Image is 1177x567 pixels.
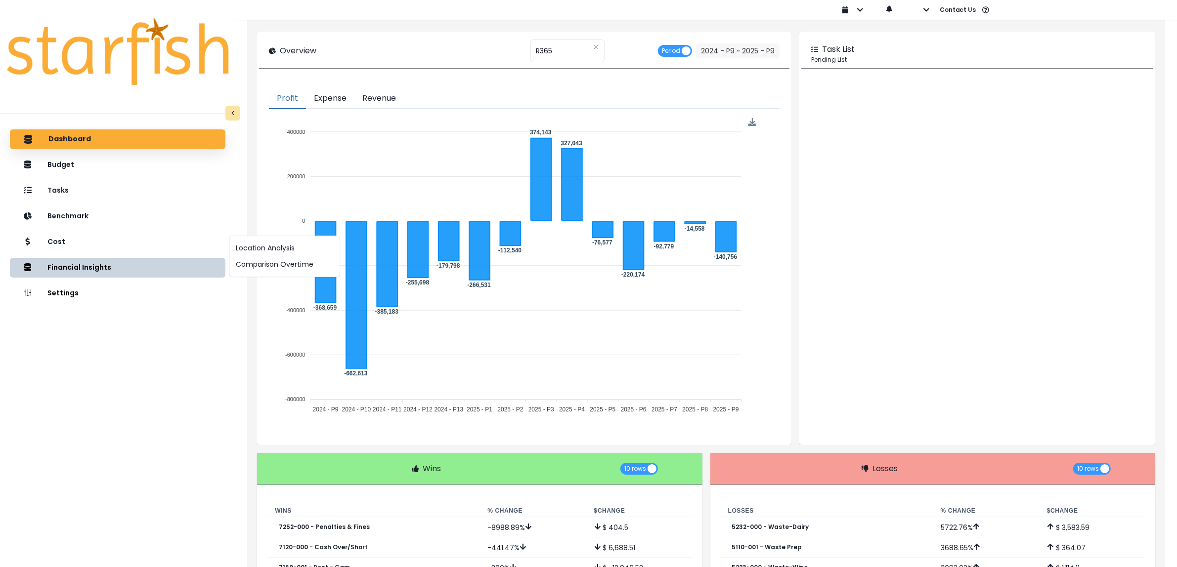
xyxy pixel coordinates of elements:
td: -441.47 % [480,537,586,558]
img: Download Profit [748,118,757,126]
div: Menu [748,118,757,126]
tspan: -600000 [285,352,305,358]
button: Comparison Overtime [230,256,340,273]
tspan: 2025 - P3 [528,406,554,413]
th: Losses [720,505,933,517]
tspan: 2025 - P8 [683,406,708,413]
span: 10 rows [624,463,646,475]
p: 7252-000 - Penalties & Fines [279,524,370,530]
tspan: 400000 [287,129,305,135]
td: 5722.76 % [933,517,1039,537]
tspan: 2024 - P10 [342,406,371,413]
button: Settings [10,283,225,303]
tspan: 2024 - P12 [404,406,433,413]
tspan: 0 [303,218,305,224]
span: 10 rows [1077,463,1099,475]
p: Dashboard [48,135,91,144]
td: $ 6,688.51 [586,537,693,558]
p: Losses [872,463,898,475]
tspan: 2025 - P7 [652,406,678,413]
p: 5110-001 - Waste Prep [732,544,802,551]
p: Benchmark [47,212,88,220]
tspan: 200000 [287,173,305,179]
th: $ Change [1039,505,1145,517]
td: $ 3,583.59 [1039,517,1145,537]
tspan: -800000 [285,397,305,403]
p: Overview [280,45,316,57]
th: Wins [267,505,480,517]
th: $ Change [586,505,693,517]
tspan: 2025 - P1 [467,406,493,413]
tspan: 2025 - P6 [621,406,647,413]
p: Budget [47,161,74,169]
td: 3688.65 % [933,537,1039,558]
tspan: 2024 - P11 [373,406,402,413]
p: 5232-000 - Waste-Dairy [732,524,809,530]
button: Profit [269,88,306,109]
button: Location Analysis [230,240,340,256]
svg: close [593,44,599,50]
span: R365 [536,40,552,61]
p: Tasks [47,186,69,195]
td: $ 404.5 [586,517,693,537]
th: % Change [933,505,1039,517]
button: Financial Insights [10,258,225,278]
tspan: 2024 - P9 [313,406,339,413]
button: Expense [306,88,354,109]
button: Dashboard [10,129,225,149]
tspan: -400000 [285,307,305,313]
p: Task List [822,43,855,55]
tspan: 2025 - P2 [498,406,523,413]
button: 2024 - P9 ~ 2025 - P9 [696,43,780,58]
button: Benchmark [10,206,225,226]
button: Cost [10,232,225,252]
p: Pending List [811,55,1143,64]
button: Revenue [354,88,404,109]
td: -8988.89 % [480,517,586,537]
tspan: 2025 - P4 [560,406,585,413]
p: Cost [47,238,65,246]
p: Wins [423,463,441,475]
p: 7120-000 - Cash Over/Short [279,544,368,551]
tspan: 2024 - P13 [435,406,464,413]
button: Clear [593,42,599,52]
span: Period [662,45,680,57]
tspan: 2025 - P5 [590,406,616,413]
tspan: 2025 - P9 [713,406,739,413]
button: Tasks [10,181,225,201]
td: $ 364.07 [1039,537,1145,558]
button: Budget [10,155,225,175]
th: % Change [480,505,586,517]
